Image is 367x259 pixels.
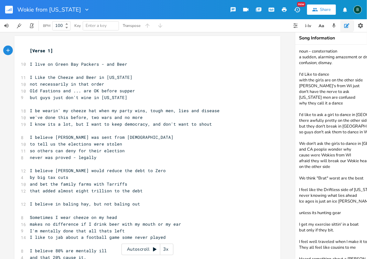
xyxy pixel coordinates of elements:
[30,181,127,187] span: and bet the family farms with Tarriffs
[30,148,125,154] span: so others can deny for their election
[123,24,140,28] div: Transpose
[30,214,117,220] span: Sometimes I wear cheeze on my head
[86,23,107,29] span: Enter a key
[30,234,166,240] span: I like to jab about a football game some never played
[30,155,96,160] span: never was proved - legally
[74,24,81,28] div: Key
[297,2,305,7] div: New
[30,61,127,67] span: I live on Green Bay Packers - and Beer
[30,221,181,227] span: makes no difference if I drink beer with my mouth or my ear
[354,2,362,17] button: B
[30,141,122,147] span: to tell us the elections were stolen
[30,248,107,254] span: I believe 80% are mentally ill
[30,228,125,234] span: I'm mentally done that all thats left
[30,114,143,120] span: we've done this before, two wars and no more
[320,7,331,13] div: Share
[30,74,132,80] span: I Like the Cheeze and Beer in [US_STATE]
[17,7,81,13] span: Wokie from [US_STATE]
[30,95,127,100] span: but guys just don't wine in [US_STATE]
[291,4,304,15] button: New
[30,134,173,140] span: I believe [PERSON_NAME] was sent from [DEMOGRAPHIC_DATA]
[160,244,172,255] div: 3x
[307,4,336,15] button: Share
[30,81,104,87] span: not necessarily in that order
[30,168,166,173] span: I believe [PERSON_NAME] would reduce the debt to Zero
[30,48,53,54] span: [Verse 1]
[354,5,362,14] div: BruCe
[121,244,173,255] div: Autoscroll
[43,24,50,28] div: BPM
[30,201,140,207] span: I believe in baling hay, but not baling out
[30,188,143,194] span: that added almost eight trillion to the debt
[30,88,135,94] span: Old Fastions and ... are OK before supper
[30,121,212,127] span: I know its a lot, but I want to keep democracy, and don't want to shout
[30,174,68,180] span: by big tax cuts
[30,108,220,113] span: I be wearin' my cheeze hat when my party wins, tough men, lies and disease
